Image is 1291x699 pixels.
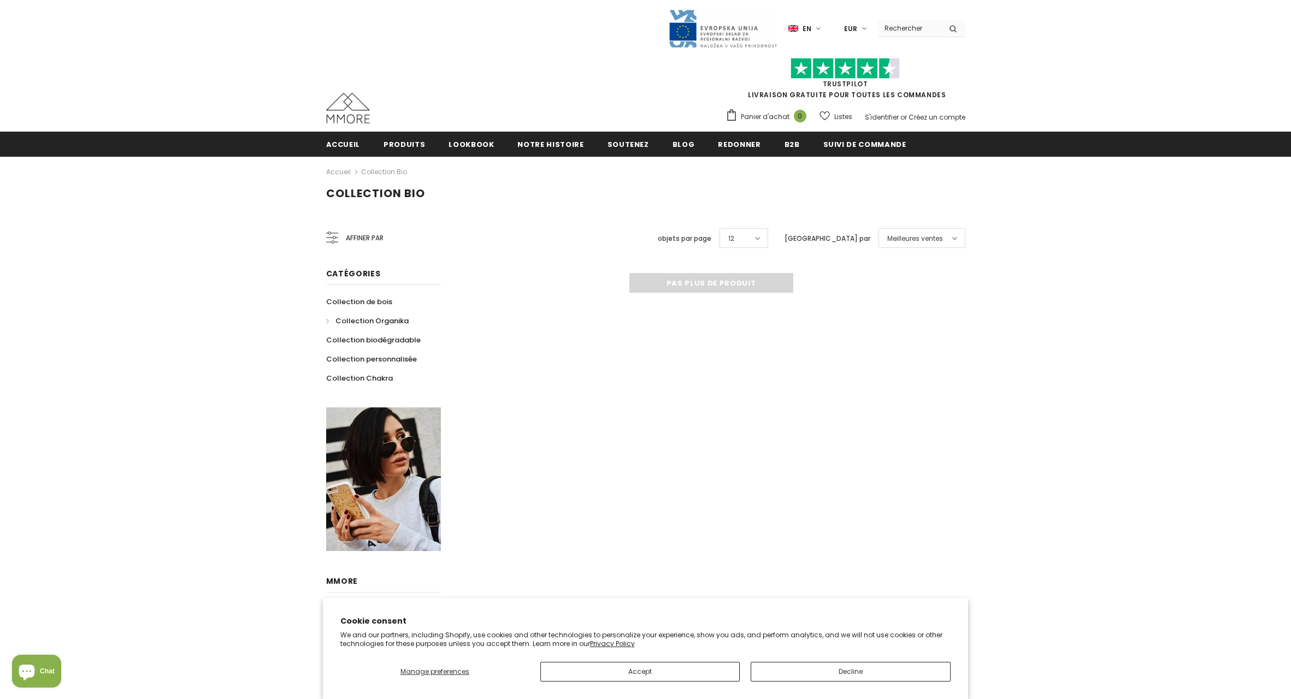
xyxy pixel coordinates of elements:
a: Collection personnalisée [326,349,417,369]
span: Collection biodégradable [326,335,421,345]
a: Accueil [326,165,351,179]
button: Accept [540,662,740,682]
span: Listes [834,111,852,122]
img: Javni Razpis [668,9,777,49]
span: 0 [794,110,806,122]
span: Suivi de commande [823,139,906,150]
span: Meilleures ventes [887,233,943,244]
span: Manage preferences [400,667,469,676]
span: Lookbook [449,139,494,150]
span: Affiner par [346,232,384,244]
span: 12 [728,233,734,244]
label: objets par page [658,233,711,244]
a: Blog [673,132,695,156]
a: Collection biodégradable [326,330,421,349]
a: Créez un compte [909,112,965,122]
a: Notre histoire [517,132,583,156]
a: Lookbook [449,132,494,156]
a: Collection Organika [326,311,409,330]
span: Collection Bio [326,186,425,201]
a: Collection de bois [326,292,392,311]
a: Collection Bio [361,167,407,176]
span: Collection personnalisée [326,354,417,364]
span: Blog [673,139,695,150]
button: Manage preferences [340,662,529,682]
a: Panier d'achat 0 [726,109,812,125]
span: Notre histoire [517,139,583,150]
span: Collection Organika [335,316,409,326]
a: Privacy Policy [590,639,635,648]
input: Search Site [878,20,941,36]
a: TrustPilot [823,79,868,88]
span: Panier d'achat [741,111,789,122]
a: Listes [820,107,852,126]
span: Redonner [718,139,761,150]
button: Decline [751,662,951,682]
span: Collection de bois [326,297,392,307]
span: Collection Chakra [326,373,393,383]
span: B2B [785,139,800,150]
span: MMORE [326,576,358,587]
img: i-lang-1.png [788,24,798,33]
inbox-online-store-chat: Shopify online store chat [9,655,64,690]
a: S'identifier [865,112,899,122]
p: We and our partners, including Shopify, use cookies and other technologies to personalize your ex... [340,631,951,648]
span: soutenez [608,139,649,150]
span: Produits [384,139,425,150]
span: Catégories [326,268,381,279]
span: Accueil [326,139,361,150]
span: or [900,112,907,122]
a: Produits [384,132,425,156]
img: Cas MMORE [326,93,370,123]
h2: Cookie consent [340,615,951,627]
a: soutenez [608,132,649,156]
img: Faites confiance aux étoiles pilotes [791,58,900,79]
span: en [803,23,811,34]
a: Collection Chakra [326,369,393,388]
span: EUR [844,23,857,34]
a: Accueil [326,132,361,156]
a: B2B [785,132,800,156]
a: Javni Razpis [668,23,777,33]
label: [GEOGRAPHIC_DATA] par [785,233,870,244]
a: Suivi de commande [823,132,906,156]
span: LIVRAISON GRATUITE POUR TOUTES LES COMMANDES [726,63,965,99]
a: Redonner [718,132,761,156]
